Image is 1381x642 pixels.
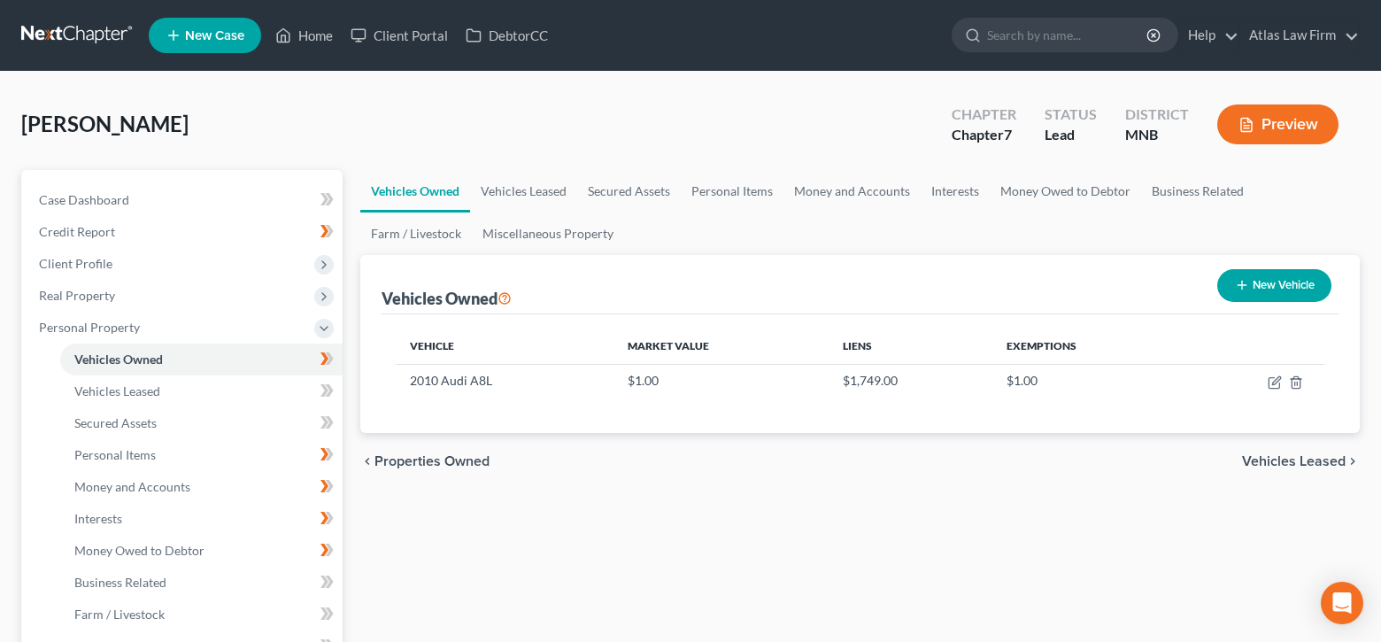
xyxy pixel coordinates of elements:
[829,329,992,364] th: Liens
[1004,126,1012,143] span: 7
[613,329,829,364] th: Market Value
[1179,19,1238,51] a: Help
[992,364,1185,398] td: $1.00
[60,567,343,599] a: Business Related
[39,192,129,207] span: Case Dashboard
[39,288,115,303] span: Real Property
[1242,454,1360,468] button: Vehicles Leased chevron_right
[360,213,472,255] a: Farm / Livestock
[1045,104,1097,125] div: Status
[342,19,457,51] a: Client Portal
[472,213,624,255] a: Miscellaneous Property
[185,29,244,43] span: New Case
[457,19,557,51] a: DebtorCC
[60,375,343,407] a: Vehicles Leased
[952,125,1016,145] div: Chapter
[360,454,374,468] i: chevron_left
[681,170,783,213] a: Personal Items
[613,364,829,398] td: $1.00
[990,170,1141,213] a: Money Owed to Debtor
[783,170,921,213] a: Money and Accounts
[382,288,512,309] div: Vehicles Owned
[1125,125,1189,145] div: MNB
[396,364,613,398] td: 2010 Audi A8L
[74,479,190,494] span: Money and Accounts
[1321,582,1363,624] div: Open Intercom Messenger
[60,599,343,630] a: Farm / Livestock
[60,471,343,503] a: Money and Accounts
[1240,19,1359,51] a: Atlas Law Firm
[374,454,490,468] span: Properties Owned
[1346,454,1360,468] i: chevron_right
[39,320,140,335] span: Personal Property
[25,184,343,216] a: Case Dashboard
[952,104,1016,125] div: Chapter
[987,19,1149,51] input: Search by name...
[360,454,490,468] button: chevron_left Properties Owned
[992,329,1185,364] th: Exemptions
[60,407,343,439] a: Secured Assets
[74,415,157,430] span: Secured Assets
[360,170,470,213] a: Vehicles Owned
[396,329,613,364] th: Vehicle
[74,511,122,526] span: Interests
[39,224,115,239] span: Credit Report
[1045,125,1097,145] div: Lead
[60,344,343,375] a: Vehicles Owned
[60,439,343,471] a: Personal Items
[74,383,160,398] span: Vehicles Leased
[39,256,112,271] span: Client Profile
[266,19,342,51] a: Home
[60,503,343,535] a: Interests
[577,170,681,213] a: Secured Assets
[829,364,992,398] td: $1,749.00
[74,575,166,590] span: Business Related
[1217,269,1331,302] button: New Vehicle
[1141,170,1254,213] a: Business Related
[1242,454,1346,468] span: Vehicles Leased
[921,170,990,213] a: Interests
[21,111,189,136] span: [PERSON_NAME]
[74,447,156,462] span: Personal Items
[74,607,165,622] span: Farm / Livestock
[25,216,343,248] a: Credit Report
[470,170,577,213] a: Vehicles Leased
[74,543,204,558] span: Money Owed to Debtor
[74,352,163,367] span: Vehicles Owned
[1125,104,1189,125] div: District
[1217,104,1339,144] button: Preview
[60,535,343,567] a: Money Owed to Debtor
